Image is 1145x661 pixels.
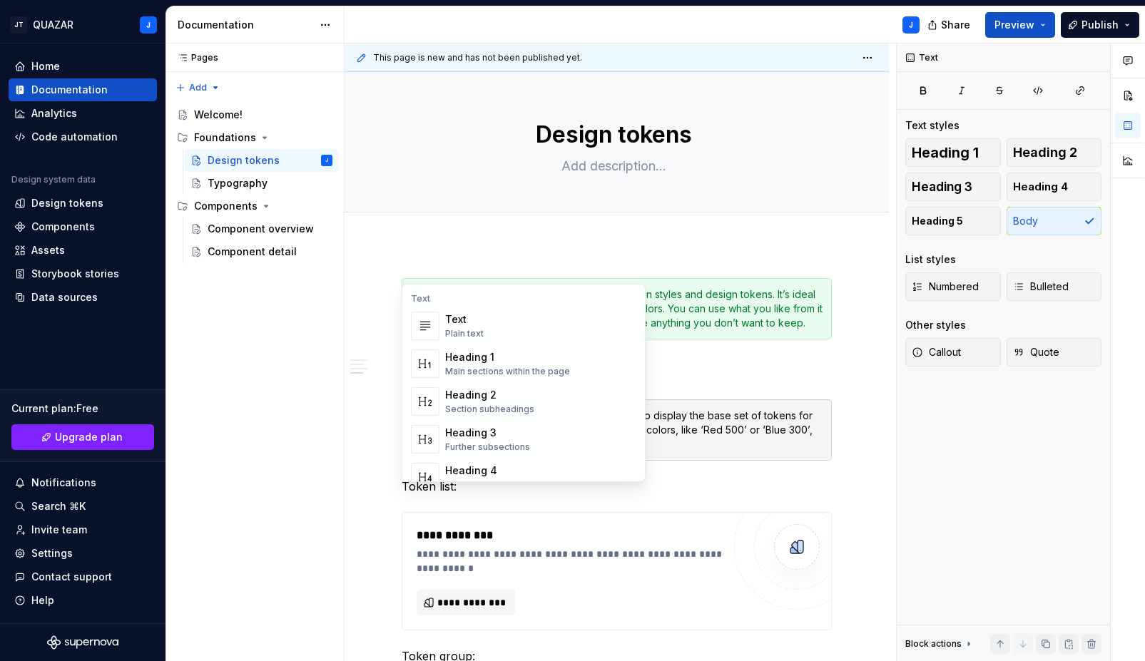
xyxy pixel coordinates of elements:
div: Analytics [31,106,77,121]
div: Heading 4 [445,463,538,478]
button: Heading 3 [905,173,1001,201]
div: Text [445,312,484,327]
button: Bulleted [1007,272,1102,301]
a: Component overview [185,217,338,240]
a: Documentation [9,78,157,101]
button: Heading 2 [1007,138,1102,167]
span: Share [941,18,970,32]
a: Settings [9,542,157,565]
button: Share [920,12,979,38]
div: Section subheadings [445,404,534,415]
div: Heading 2 [445,388,534,402]
span: Upgrade plan [55,430,123,444]
button: Add [171,78,225,98]
a: Assets [9,239,157,262]
span: Numbered [912,280,979,294]
span: Callout [912,345,961,359]
div: Design system data [11,174,96,185]
a: Storybook stories [9,262,157,285]
button: JTQUAZARJ [3,9,163,40]
div: Invite team [31,523,87,537]
div: Notifications [31,476,96,490]
button: Help [9,589,157,612]
div: Code automation [31,130,118,144]
div: Text [405,293,642,304]
div: Block actions [905,634,974,654]
div: Components [194,199,258,213]
p: Token list: [402,478,832,495]
div: Documentation [178,18,312,32]
div: JT [10,16,27,34]
div: Suggestions [402,285,645,481]
div: Foundations [171,126,338,149]
div: Design tokens [31,196,103,210]
span: Bulleted [1013,280,1069,294]
div: Component overview [208,222,314,236]
div: Text styles [905,118,960,133]
div: Home [31,59,60,73]
span: Preview [994,18,1034,32]
div: Components [171,195,338,217]
a: Data sources [9,286,157,309]
span: Add [189,82,207,93]
a: Design tokens [9,192,157,215]
div: Current plan : Free [11,401,154,416]
button: Notifications [9,471,157,494]
div: QUAZAR [33,18,73,32]
div: Data sources [31,290,98,304]
a: Home [9,55,157,78]
div: Details in subsections [445,479,538,491]
span: Heading 3 [912,180,972,194]
button: Contact support [9,565,157,588]
div: Pages [171,52,218,63]
div: Help [31,593,54,608]
span: Heading 2 [1013,145,1077,160]
div: Other styles [905,318,966,332]
a: Invite team [9,518,157,541]
div: Plain text [445,328,484,339]
div: Settings [31,546,73,560]
button: Quote [1007,338,1102,367]
div: Heading 3 [445,426,530,440]
div: Documentation [31,83,108,97]
button: Numbered [905,272,1001,301]
button: Callout [905,338,1001,367]
button: Heading 4 [1007,173,1102,201]
button: Heading 5 [905,207,1001,235]
div: Further subsections [445,441,530,453]
div: Heading 1 [445,350,570,364]
button: Search ⌘K [9,495,157,518]
div: Design tokens [208,153,280,168]
textarea: Design tokens [399,118,829,152]
div: Assets [31,243,65,257]
span: Heading 1 [912,145,979,160]
div: J [146,19,151,31]
div: Search ⌘K [31,499,86,513]
div: Component detail [208,245,297,259]
div: Storybook stories [31,267,119,281]
a: Components [9,215,157,238]
button: Heading 1 [905,138,1001,167]
a: Typography [185,172,338,195]
svg: Supernova Logo [47,635,118,650]
div: Main sections within the page [445,366,570,377]
span: Heading 4 [1013,180,1068,194]
a: Component detail [185,240,338,263]
a: Analytics [9,102,157,125]
div: This template contains some sample content on styles and design tokens. It’s ideal for documentin... [428,287,823,330]
span: This page is new and has not been published yet. [373,52,582,63]
div: Page tree [171,103,338,263]
a: Design tokensJ [185,149,338,172]
a: Upgrade plan [11,424,154,450]
div: Typography [208,176,268,190]
a: Code automation [9,125,157,148]
div: List styles [905,252,956,267]
a: Welcome! [171,103,338,126]
button: Preview [985,12,1055,38]
div: Foundations [194,130,256,145]
button: Publish [1061,12,1139,38]
span: Heading 5 [912,214,963,228]
div: Welcome! [194,108,243,122]
div: J [325,153,328,168]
